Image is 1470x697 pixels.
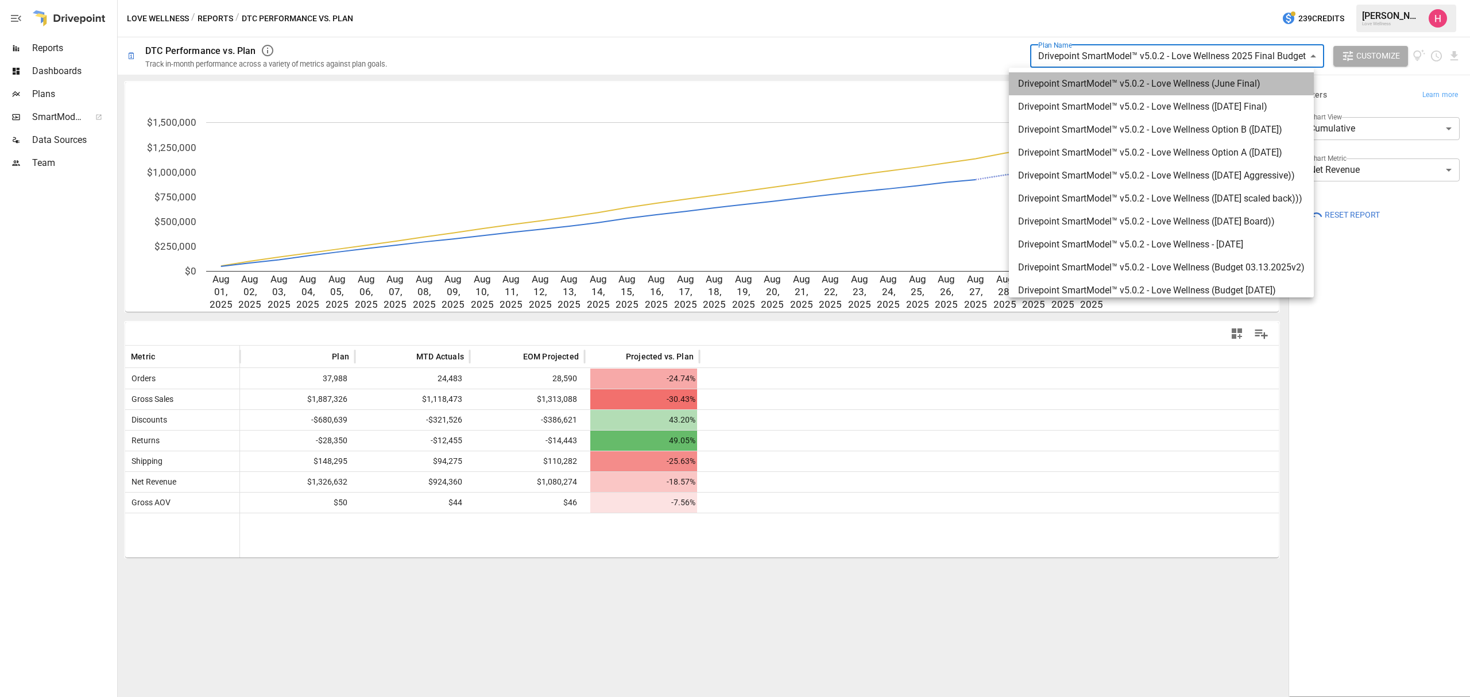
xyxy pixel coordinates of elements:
[1018,123,1305,137] span: Drivepoint SmartModel™ v5.0.2 - Love Wellness Option B ([DATE])
[1018,77,1305,91] span: Drivepoint SmartModel™ v5.0.2 - Love Wellness (June Final)
[1018,192,1305,206] span: Drivepoint SmartModel™ v5.0.2 - Love Wellness ([DATE] scaled back)))
[1018,100,1305,114] span: Drivepoint SmartModel™ v5.0.2 - Love Wellness ([DATE] Final)
[1018,261,1305,274] span: Drivepoint SmartModel™ v5.0.2 - Love Wellness (Budget 03.13.2025v2)
[1018,169,1305,183] span: Drivepoint SmartModel™ v5.0.2 - Love Wellness ([DATE] Aggressive))
[1018,146,1305,160] span: Drivepoint SmartModel™ v5.0.2 - Love Wellness Option A ([DATE])
[1018,215,1305,229] span: Drivepoint SmartModel™ v5.0.2 - Love Wellness ([DATE] Board))
[1018,284,1305,297] span: Drivepoint SmartModel™ v5.0.2 - Love Wellness (Budget [DATE])
[1018,238,1305,251] span: Drivepoint SmartModel™ v5.0.2 - Love Wellness - [DATE]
